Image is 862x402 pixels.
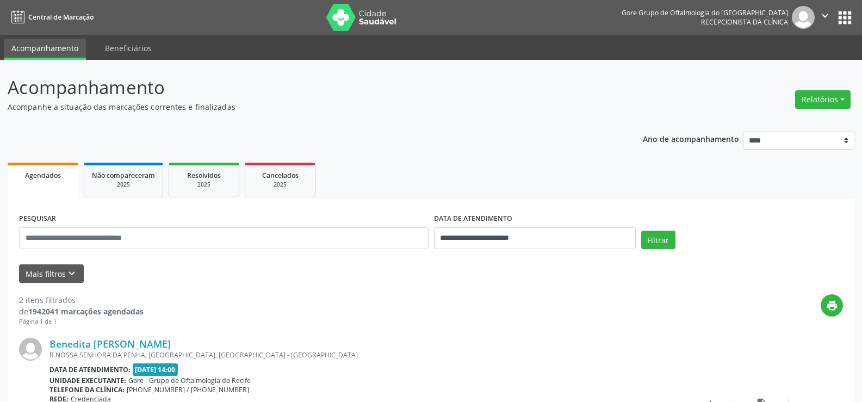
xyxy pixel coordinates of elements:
[4,39,86,60] a: Acompanhamento
[49,385,125,394] b: Telefone da clínica:
[19,317,144,326] div: Página 1 de 1
[49,338,171,350] a: Benedita [PERSON_NAME]
[821,294,843,317] button: print
[49,350,680,360] div: R.NOSSA SENHORA DA PENHA, [GEOGRAPHIC_DATA], [GEOGRAPHIC_DATA] - [GEOGRAPHIC_DATA]
[19,338,42,361] img: img
[66,268,78,280] i: keyboard_arrow_down
[49,365,131,374] b: Data de atendimento:
[28,13,94,22] span: Central de Marcação
[262,171,299,180] span: Cancelados
[792,6,815,29] img: img
[819,10,831,22] i: 
[25,171,61,180] span: Agendados
[8,101,600,113] p: Acompanhe a situação das marcações correntes e finalizadas
[835,8,854,27] button: apps
[19,294,144,306] div: 2 itens filtrados
[826,300,838,312] i: print
[97,39,159,58] a: Beneficiários
[434,211,512,227] label: DATA DE ATENDIMENTO
[28,306,144,317] strong: 1942041 marcações agendadas
[622,8,788,17] div: Gore Grupo de Oftalmologia do [GEOGRAPHIC_DATA]
[19,211,56,227] label: PESQUISAR
[8,8,94,26] a: Central de Marcação
[127,385,249,394] span: [PHONE_NUMBER] / [PHONE_NUMBER]
[8,74,600,101] p: Acompanhamento
[177,181,231,189] div: 2025
[187,171,221,180] span: Resolvidos
[701,17,788,27] span: Recepcionista da clínica
[641,231,675,249] button: Filtrar
[49,376,126,385] b: Unidade executante:
[253,181,307,189] div: 2025
[128,376,251,385] span: Gore - Grupo de Oftalmologia do Recife
[643,132,739,145] p: Ano de acompanhamento
[19,306,144,317] div: de
[92,181,155,189] div: 2025
[795,90,851,109] button: Relatórios
[815,6,835,29] button: 
[19,264,84,283] button: Mais filtroskeyboard_arrow_down
[92,171,155,180] span: Não compareceram
[133,363,178,376] span: [DATE] 14:00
